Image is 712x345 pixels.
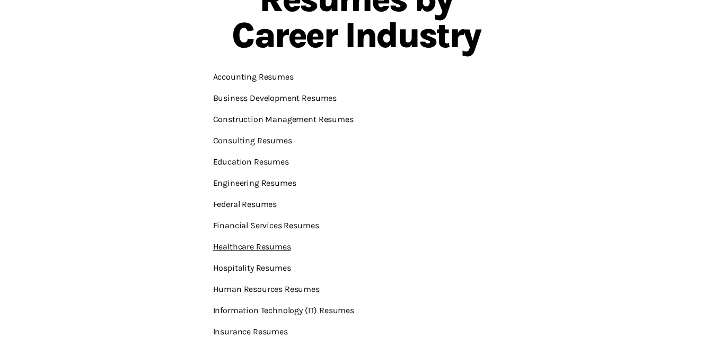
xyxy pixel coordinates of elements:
[213,305,354,315] a: Information Technology (IT) Resumes
[213,157,289,167] a: Education Resumes
[213,114,354,124] a: Construction Management Resumes
[213,284,320,294] a: Human Resources Resumes
[213,263,291,273] a: Hospitality Resumes
[213,93,337,103] a: Business Development Resumes
[213,199,277,209] a: Federal Resumes
[213,220,319,230] a: Financial Services Resumes
[213,178,296,188] a: Engineering Resumes
[213,241,291,252] a: Healthcare Resumes
[213,72,294,82] a: Accounting Resumes
[213,326,288,337] a: Insurance Resumes
[213,135,292,145] a: Consulting Resumes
